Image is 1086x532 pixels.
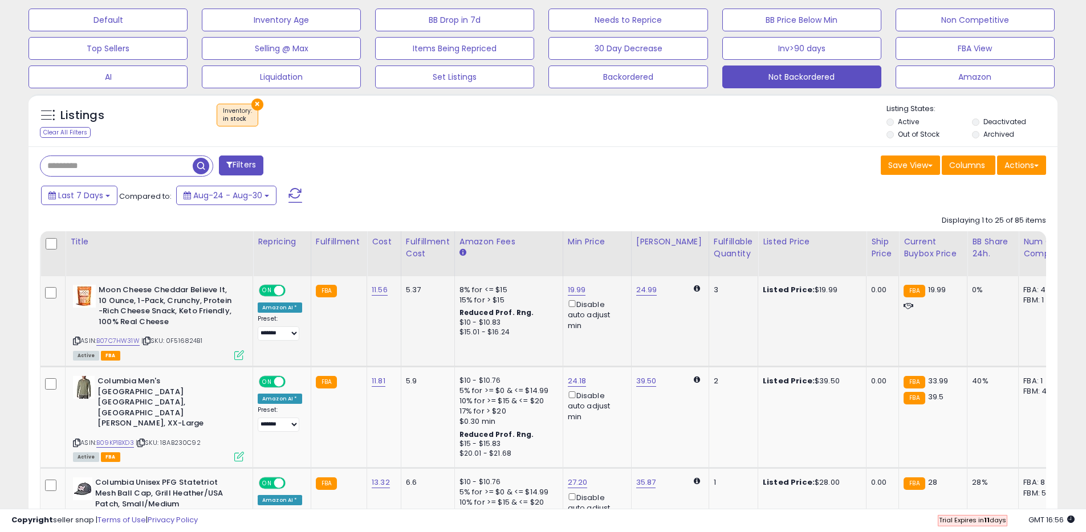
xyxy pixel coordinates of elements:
div: Displaying 1 to 25 of 85 items [942,215,1046,226]
b: Columbia Men's [GEOGRAPHIC_DATA] [GEOGRAPHIC_DATA], [GEOGRAPHIC_DATA][PERSON_NAME], XX-Large [97,376,236,432]
div: $19.99 [763,285,857,295]
div: $10 - $10.76 [459,376,554,386]
button: × [251,99,263,111]
button: 30 Day Decrease [548,37,707,60]
a: 11.56 [372,284,388,296]
div: Title [70,236,248,248]
div: 8% for <= $15 [459,285,554,295]
button: Needs to Reprice [548,9,707,31]
div: $20.01 - $21.68 [459,449,554,459]
small: FBA [904,477,925,490]
span: Inventory : [223,107,252,124]
p: Listing States: [886,104,1057,114]
img: 41iBXFcBqBL._SL40_.jpg [73,477,92,500]
div: [PERSON_NAME] [636,236,704,248]
span: Last 7 Days [58,190,103,201]
button: Default [29,9,188,31]
div: 40% [972,376,1010,386]
button: Top Sellers [29,37,188,60]
button: Not Backordered [722,66,881,88]
div: in stock [223,115,252,123]
button: Liquidation [202,66,361,88]
div: Ship Price [871,236,894,260]
button: Aug-24 - Aug-30 [176,186,276,205]
strong: Copyright [11,514,53,525]
span: OFF [284,377,302,387]
button: FBA View [896,37,1055,60]
div: Current Buybox Price [904,236,962,260]
b: Reduced Prof. Rng. [459,429,534,439]
div: 2 [714,376,749,386]
b: 11 [984,515,990,525]
a: 19.99 [568,284,586,296]
div: 5% for >= $0 & <= $14.99 [459,487,554,497]
a: 24.99 [636,284,657,296]
span: Trial Expires in days [939,515,1006,525]
a: 27.20 [568,477,588,488]
button: Selling @ Max [202,37,361,60]
a: 24.18 [568,375,587,387]
div: 1 [714,477,749,488]
div: Min Price [568,236,627,248]
small: FBA [904,376,925,388]
small: FBA [904,285,925,297]
img: 41Bb1xXXVWL._SL40_.jpg [73,376,95,399]
button: Inv>90 days [722,37,881,60]
div: Preset: [258,406,302,432]
a: B09KP1BXD3 [96,438,134,448]
div: 6.6 [406,477,446,488]
label: Active [898,117,919,126]
small: Amazon Fees. [459,248,466,258]
h5: Listings [60,108,104,124]
div: FBM: 5 [1023,488,1061,498]
b: Columbia Unisex PFG Statetriot Mesh Ball Cap, Grill Heather/USA Patch, Small/Medium [95,477,234,512]
a: B07C7HW31W [96,336,140,346]
div: Amazon Fees [459,236,558,248]
a: 39.50 [636,375,657,387]
small: FBA [316,376,337,388]
div: $28.00 [763,477,857,488]
b: Listed Price: [763,477,815,488]
div: 0.00 [871,285,890,295]
a: 11.81 [372,375,385,387]
button: BB Drop in 7d [375,9,534,31]
div: $15.01 - $16.24 [459,328,554,337]
span: ON [260,286,274,296]
button: Save View [881,155,940,175]
button: Set Listings [375,66,534,88]
div: 10% for >= $15 & <= $20 [459,396,554,406]
span: 39.5 [928,391,944,402]
div: 0% [972,285,1010,295]
div: ASIN: [73,376,244,460]
div: Repricing [258,236,306,248]
span: ON [260,478,274,488]
label: Archived [983,129,1014,139]
div: Amazon AI * [258,394,302,404]
span: ON [260,377,274,387]
span: 28 [928,477,937,488]
div: 0.00 [871,477,890,488]
div: Amazon AI * [258,302,302,313]
div: ASIN: [73,285,244,359]
label: Out of Stock [898,129,939,139]
span: Columns [949,159,985,171]
a: Terms of Use [97,514,146,525]
img: 511omLl5mJL._SL40_.jpg [73,285,96,308]
div: $10 - $10.83 [459,318,554,328]
span: All listings currently available for purchase on Amazon [73,452,99,462]
button: BB Price Below Min [722,9,881,31]
button: Backordered [548,66,707,88]
div: 15% for > $15 [459,295,554,305]
div: Disable auto adjust min [568,389,623,422]
div: Preset: [258,315,302,341]
button: Actions [997,155,1046,175]
div: FBM: 4 [1023,386,1061,396]
div: 3 [714,285,749,295]
div: 5.9 [406,376,446,386]
div: Fulfillable Quantity [714,236,753,260]
button: Amazon [896,66,1055,88]
div: FBA: 1 [1023,376,1061,386]
span: OFF [284,478,302,488]
div: 28% [972,477,1010,488]
span: Compared to: [119,191,172,202]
